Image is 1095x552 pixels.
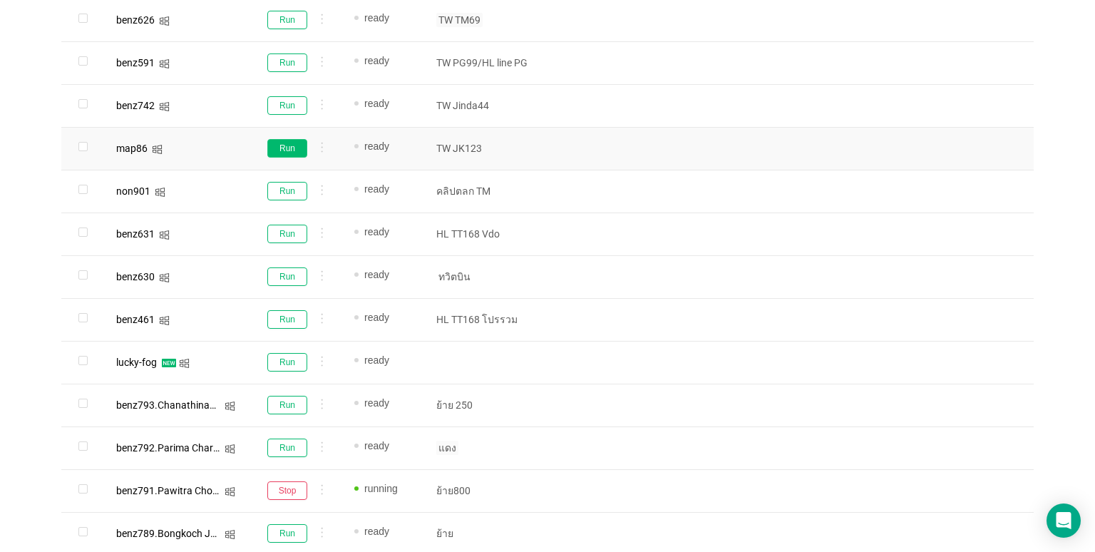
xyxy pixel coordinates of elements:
span: benz792.Parima Chartpipak [116,442,241,454]
p: ย้าย [436,526,540,541]
span: ready [364,226,389,237]
span: ready [364,312,389,323]
span: benz789.Bongkoch Jantarasab [116,528,257,539]
span: running [364,483,398,494]
button: Run [267,182,307,200]
button: Run [267,353,307,372]
i: icon: windows [159,272,170,283]
button: Run [267,267,307,286]
span: ready [364,98,389,109]
div: map86 [116,143,148,153]
span: ready [364,354,389,366]
p: คลิปตลก TM [436,184,540,198]
i: icon: windows [159,16,170,26]
span: ready [364,140,389,152]
div: benz630 [116,272,155,282]
i: icon: windows [159,315,170,326]
span: ready [364,12,389,24]
button: Run [267,139,307,158]
span: benz793.Chanathinad Natapiwat [116,399,264,411]
p: TW Jinda44 [436,98,540,113]
p: ย้าย800 [436,484,540,498]
button: Run [267,439,307,457]
button: Run [267,96,307,115]
div: non901 [116,186,150,196]
i: icon: windows [225,529,235,540]
i: icon: windows [152,144,163,155]
i: icon: windows [159,101,170,112]
p: HL TT168 โปรรวม [436,312,540,327]
p: ย้าย 250 [436,398,540,412]
button: Run [267,396,307,414]
button: Stop [267,481,307,500]
p: TW PG99/HL line PG [436,56,540,70]
div: benz461 [116,315,155,324]
i: icon: windows [159,230,170,240]
i: icon: windows [159,58,170,69]
p: HL TT168 Vdo [436,227,540,241]
div: lucky-fog [116,357,157,367]
span: benz791.Pawitra Chotawanich [116,485,254,496]
i: icon: windows [225,444,235,454]
button: Run [267,53,307,72]
span: ready [364,55,389,66]
div: benz742 [116,101,155,111]
button: Run [267,310,307,329]
p: TW JK123 [436,141,540,155]
span: TW TM69 [436,13,483,27]
span: ready [364,269,389,280]
i: icon: windows [155,187,165,198]
div: benz626 [116,15,155,25]
div: benz591 [116,58,155,68]
i: icon: windows [225,401,235,412]
span: ready [364,183,389,195]
span: ทวิตบิน [436,270,473,284]
span: ready [364,397,389,409]
div: Open Intercom Messenger [1047,504,1081,538]
span: แดง [436,441,458,455]
button: Run [267,524,307,543]
span: ready [364,440,389,451]
span: ready [364,526,389,537]
i: icon: windows [179,358,190,369]
div: benz631 [116,229,155,239]
button: Run [267,11,307,29]
button: Run [267,225,307,243]
i: icon: windows [225,486,235,497]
